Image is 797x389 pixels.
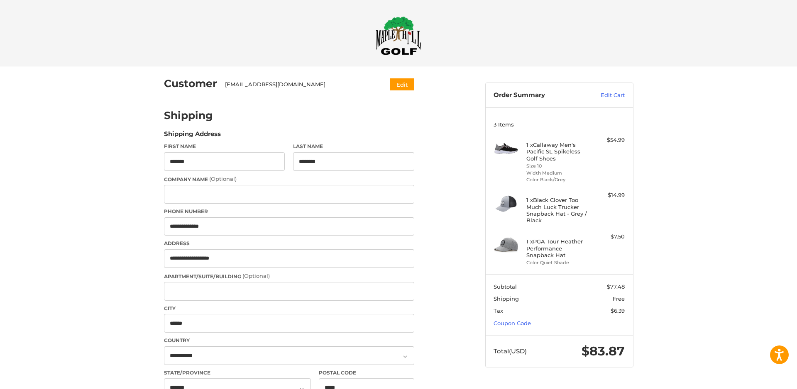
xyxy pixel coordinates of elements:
[164,337,414,344] label: Country
[319,369,414,377] label: Postal Code
[613,295,625,302] span: Free
[607,283,625,290] span: $77.48
[592,136,625,144] div: $54.99
[526,141,590,162] h4: 1 x Callaway Men's Pacific SL Spikeless Golf Shoes
[526,197,590,224] h4: 1 x Black Clover Too Much Luck Trucker Snapback Hat - Grey / Black
[293,143,414,150] label: Last Name
[164,369,311,377] label: State/Province
[164,305,414,312] label: City
[242,272,270,279] small: (Optional)
[526,238,590,258] h4: 1 x PGA Tour Heather Performance Snapback Hat
[376,16,421,55] img: Maple Hill Golf
[164,208,414,215] label: Phone Number
[164,109,213,122] h2: Shipping
[526,170,590,177] li: Width Medium
[494,283,517,290] span: Subtotal
[390,78,414,90] button: Edit
[225,80,374,89] div: [EMAIL_ADDRESS][DOMAIN_NAME]
[164,143,285,150] label: First Name
[592,191,625,199] div: $14.99
[494,347,527,355] span: Total (USD)
[494,91,583,100] h3: Order Summary
[164,129,221,143] legend: Shipping Address
[164,77,217,90] h2: Customer
[526,176,590,183] li: Color Black/Grey
[583,91,625,100] a: Edit Cart
[164,175,414,183] label: Company Name
[164,272,414,280] label: Apartment/Suite/Building
[164,240,414,247] label: Address
[494,320,531,326] a: Coupon Code
[494,295,519,302] span: Shipping
[592,233,625,241] div: $7.50
[209,175,237,182] small: (Optional)
[494,121,625,128] h3: 3 Items
[611,307,625,314] span: $6.39
[526,259,590,266] li: Color Quiet Shade
[526,163,590,170] li: Size 10
[494,307,503,314] span: Tax
[582,343,625,359] span: $83.87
